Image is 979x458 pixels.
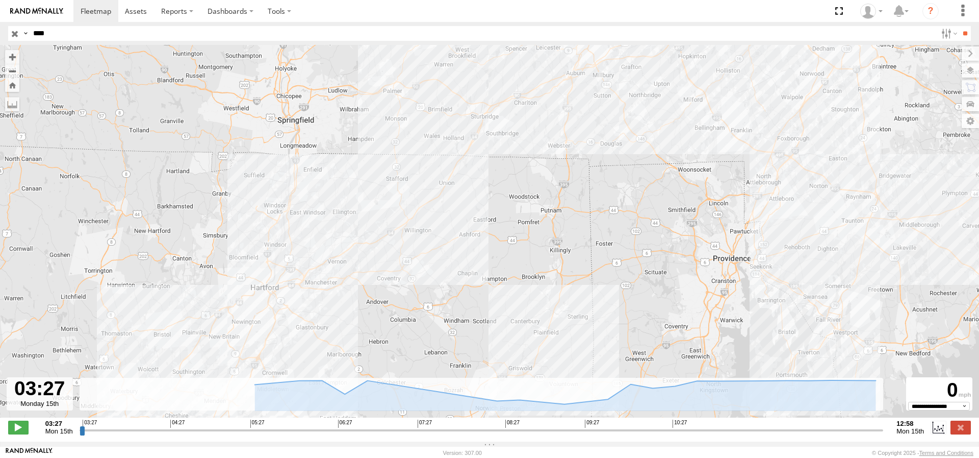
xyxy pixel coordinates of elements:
[937,26,959,41] label: Search Filter Options
[505,420,520,428] span: 08:27
[45,420,73,427] strong: 03:27
[250,420,265,428] span: 05:27
[673,420,687,428] span: 10:27
[10,8,63,15] img: rand-logo.svg
[896,427,924,435] span: Mon 15th Sep 2025
[908,379,971,402] div: 0
[21,26,30,41] label: Search Query
[5,97,19,111] label: Measure
[962,114,979,128] label: Map Settings
[5,78,19,92] button: Zoom Home
[83,420,97,428] span: 03:27
[872,450,973,456] div: © Copyright 2025 -
[5,50,19,64] button: Zoom in
[5,64,19,78] button: Zoom out
[45,427,73,435] span: Mon 15th Sep 2025
[170,420,185,428] span: 04:27
[585,420,599,428] span: 09:27
[443,450,482,456] div: Version: 307.00
[8,421,29,434] label: Play/Stop
[418,420,432,428] span: 07:27
[338,420,352,428] span: 06:27
[950,421,971,434] label: Close
[896,420,924,427] strong: 12:58
[919,450,973,456] a: Terms and Conditions
[922,3,939,19] i: ?
[6,448,53,458] a: Visit our Website
[857,4,886,19] div: Thomas Ward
